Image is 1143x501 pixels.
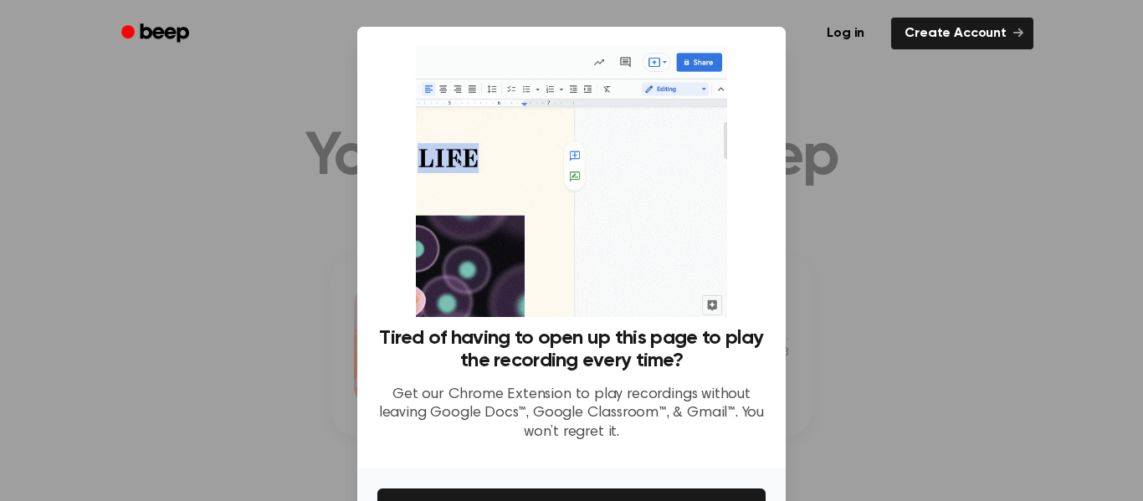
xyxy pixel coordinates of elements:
a: Create Account [891,18,1033,49]
img: Beep extension in action [416,47,726,317]
a: Log in [810,14,881,53]
h3: Tired of having to open up this page to play the recording every time? [377,327,766,372]
a: Beep [110,18,204,50]
p: Get our Chrome Extension to play recordings without leaving Google Docs™, Google Classroom™, & Gm... [377,386,766,442]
